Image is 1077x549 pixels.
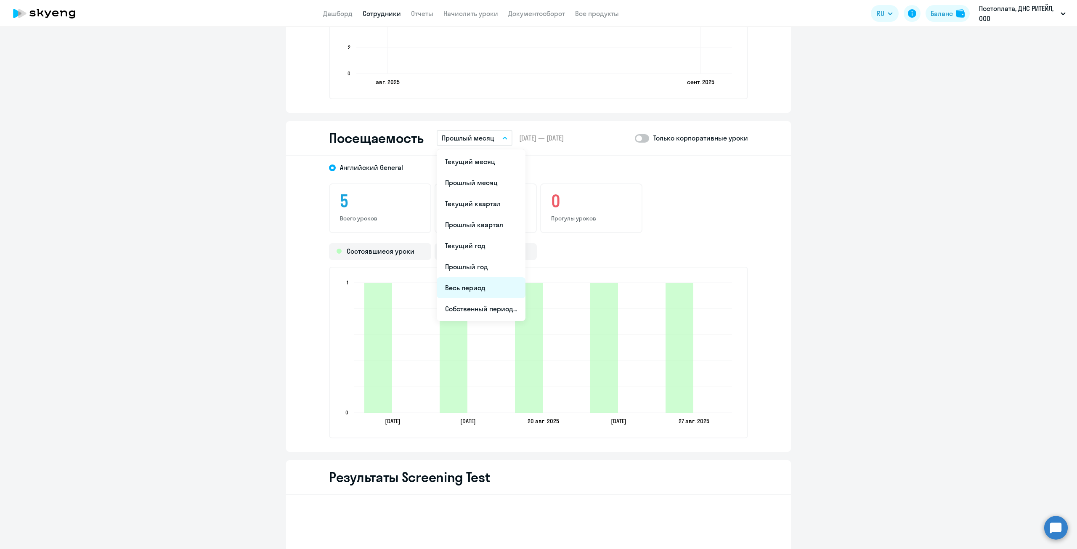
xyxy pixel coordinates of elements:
h3: 5 [340,191,420,211]
div: Состоявшиеся уроки [329,243,431,260]
path: 2025-08-12T14:00:00.000Z Состоявшиеся уроки 1 [364,283,392,413]
text: [DATE] [611,417,626,425]
p: Прогулы уроков [551,215,631,222]
a: Документооборот [508,9,565,18]
img: balance [956,9,965,18]
p: Только корпоративные уроки [653,133,748,143]
text: 1 [347,279,348,286]
a: Отчеты [411,9,433,18]
a: Все продукты [575,9,619,18]
text: 0 [345,409,348,416]
div: Баланс [931,8,953,19]
div: Прогулы [435,243,537,260]
p: Постоплата, ДНС РИТЕЙЛ, ООО [979,3,1057,24]
text: [DATE] [460,417,476,425]
text: 0 [348,70,350,77]
p: Всего уроков [340,215,420,222]
path: 2025-08-24T14:00:00.000Z Состоявшиеся уроки 1 [590,283,618,413]
button: RU [871,5,899,22]
a: Сотрудники [363,9,401,18]
span: RU [877,8,884,19]
h2: Результаты Screening Test [329,469,490,485]
text: сент. 2025 [687,78,714,86]
h3: 0 [551,191,631,211]
a: Дашборд [323,9,353,18]
text: 27 авг. 2025 [679,417,709,425]
path: 2025-08-26T14:00:00.000Z Состоявшиеся уроки 1 [666,283,693,413]
text: 20 авг. 2025 [528,417,559,425]
button: Прошлый месяц [437,130,512,146]
text: 2 [348,44,350,50]
p: Прошлый месяц [442,133,494,143]
text: авг. 2025 [376,78,400,86]
span: Английский General [340,163,403,172]
a: Начислить уроки [443,9,498,18]
button: Постоплата, ДНС РИТЕЙЛ, ООО [975,3,1070,24]
button: Балансbalance [926,5,970,22]
path: 2025-08-19T14:00:00.000Z Состоявшиеся уроки 1 [515,283,543,413]
text: [DATE] [385,417,401,425]
ul: RU [437,149,525,321]
path: 2025-08-17T14:00:00.000Z Состоявшиеся уроки 1 [440,283,467,413]
h2: Посещаемость [329,130,423,146]
span: [DATE] — [DATE] [519,133,564,143]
